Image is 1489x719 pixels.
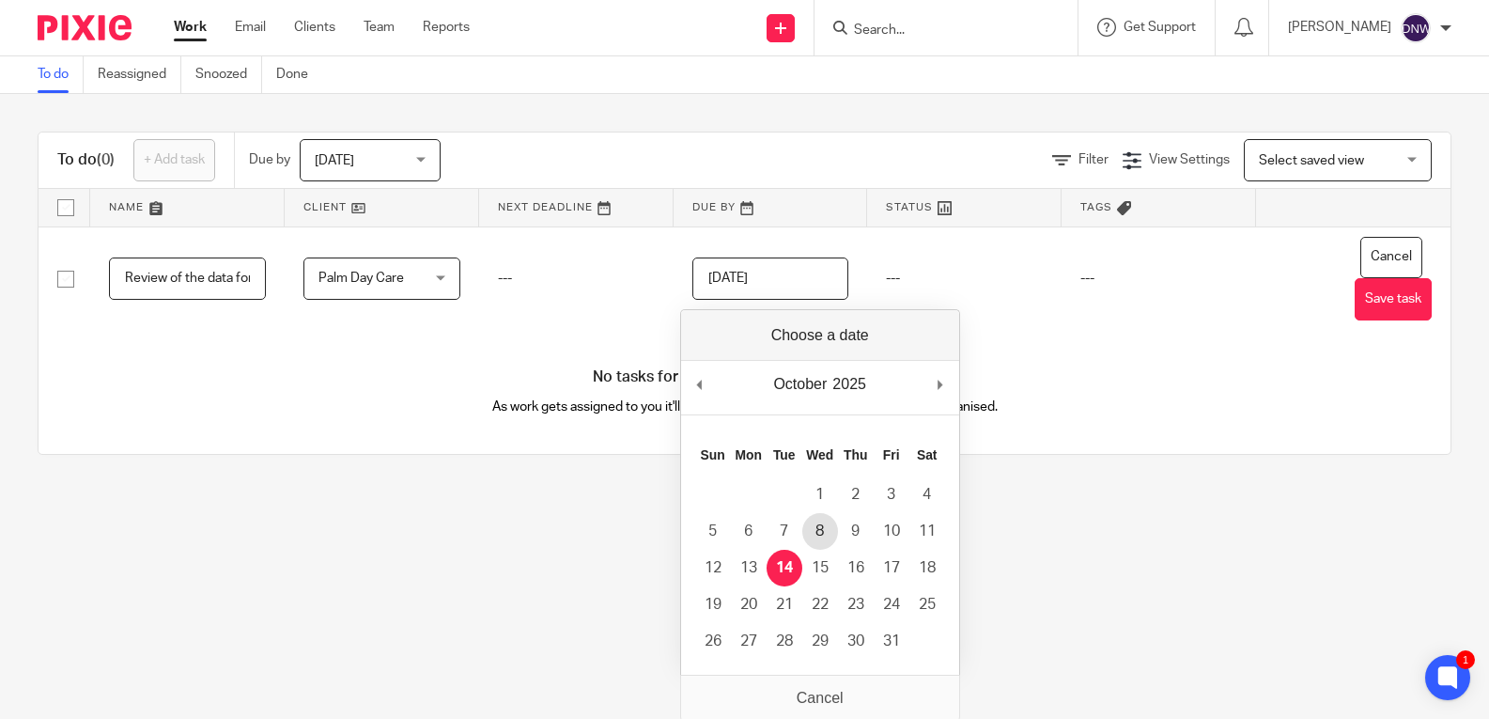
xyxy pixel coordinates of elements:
[838,477,874,513] button: 2
[1149,153,1230,166] span: View Settings
[802,513,838,550] button: 8
[767,513,802,550] button: 7
[695,623,731,660] button: 26
[731,586,767,623] button: 20
[318,272,404,285] span: Palm Day Care
[98,56,181,93] a: Reassigned
[874,477,909,513] button: 3
[830,370,869,399] div: 2025
[802,550,838,586] button: 15
[276,56,322,93] a: Done
[909,477,945,513] button: 4
[838,586,874,623] button: 23
[692,258,849,300] input: Use the arrow keys to pick a date
[874,623,909,660] button: 31
[909,513,945,550] button: 11
[931,370,950,399] button: Next Month
[1062,227,1256,330] td: ---
[735,447,761,462] abbr: Monday
[1288,18,1391,37] p: [PERSON_NAME]
[38,15,132,40] img: Pixie
[1360,237,1422,279] button: Cancel
[38,56,84,93] a: To do
[874,550,909,586] button: 17
[802,586,838,623] button: 22
[767,623,802,660] button: 28
[1124,21,1196,34] span: Get Support
[731,623,767,660] button: 27
[1259,154,1364,167] span: Select saved view
[883,447,900,462] abbr: Friday
[423,18,470,37] a: Reports
[109,258,266,300] input: Task name
[770,370,830,399] div: October
[874,513,909,550] button: 10
[235,18,266,37] a: Email
[701,447,725,462] abbr: Sunday
[802,477,838,513] button: 1
[195,56,262,93] a: Snoozed
[1078,153,1109,166] span: Filter
[838,623,874,660] button: 30
[802,623,838,660] button: 29
[838,550,874,586] button: 16
[874,586,909,623] button: 24
[806,447,833,462] abbr: Wednesday
[249,150,290,169] p: Due by
[909,550,945,586] button: 18
[844,447,867,462] abbr: Thursday
[392,398,1098,416] p: As work gets assigned to you it'll appear here automatically, helping you stay organised.
[731,550,767,586] button: 13
[315,154,354,167] span: [DATE]
[773,447,796,462] abbr: Tuesday
[695,550,731,586] button: 12
[1080,202,1112,212] span: Tags
[294,18,335,37] a: Clients
[1456,650,1475,669] div: 1
[838,513,874,550] button: 9
[690,370,709,399] button: Previous Month
[133,139,215,181] a: + Add task
[97,152,115,167] span: (0)
[1355,278,1432,320] button: Save task
[909,586,945,623] button: 25
[867,227,1062,330] td: ---
[695,586,731,623] button: 19
[731,513,767,550] button: 6
[695,513,731,550] button: 5
[767,586,802,623] button: 21
[57,150,115,170] h1: To do
[174,18,207,37] a: Work
[364,18,395,37] a: Team
[917,447,938,462] abbr: Saturday
[852,23,1021,39] input: Search
[39,367,1450,387] h4: No tasks for now. Relax and enjoy your day!
[767,550,802,586] button: 14
[479,227,674,330] td: ---
[1401,13,1431,43] img: svg%3E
